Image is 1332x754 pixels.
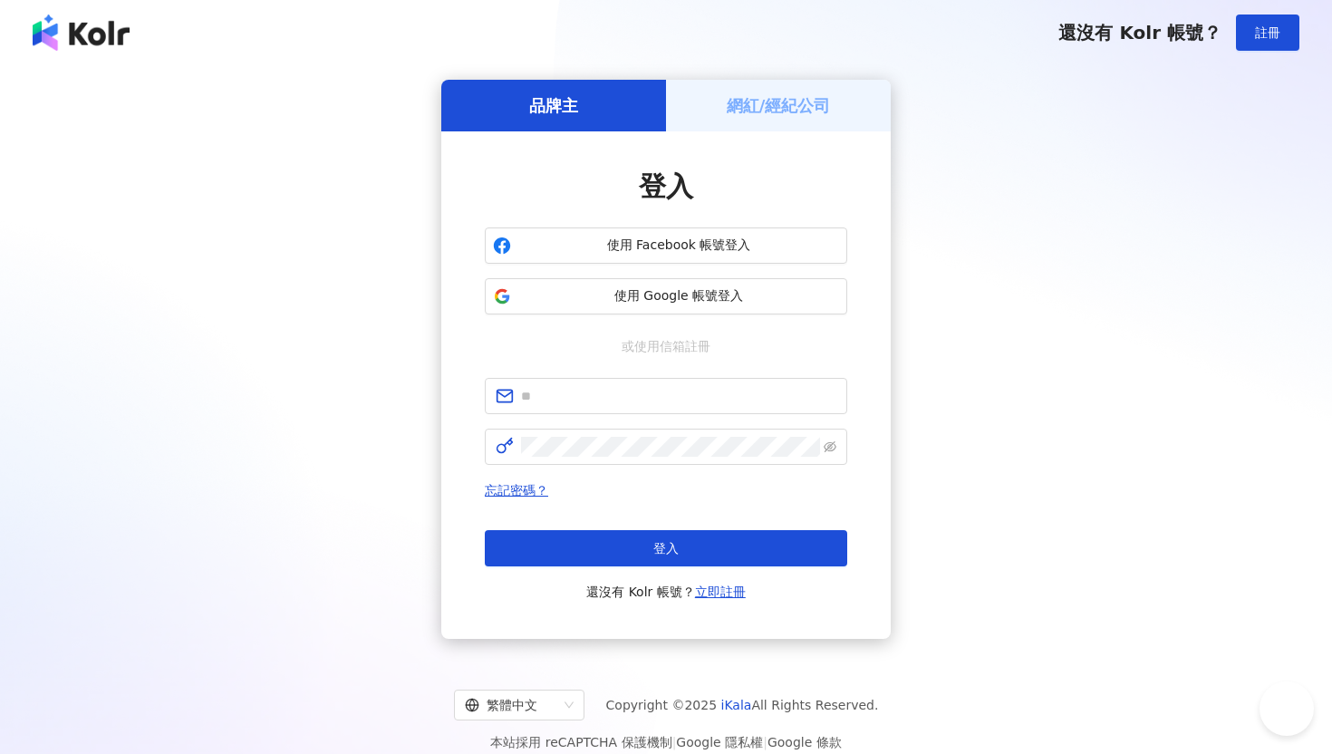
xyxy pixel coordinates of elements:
h5: 網紅/經紀公司 [727,94,831,117]
span: | [763,735,767,749]
button: 註冊 [1236,14,1299,51]
span: 登入 [639,170,693,202]
a: 立即註冊 [695,585,746,599]
button: 使用 Facebook 帳號登入 [485,227,847,264]
div: 繁體中文 [465,691,557,720]
iframe: Help Scout Beacon - Open [1260,681,1314,736]
button: 登入 [485,530,847,566]
span: 本站採用 reCAPTCHA 保護機制 [490,731,841,753]
button: 使用 Google 帳號登入 [485,278,847,314]
span: Copyright © 2025 All Rights Reserved. [606,694,879,716]
a: iKala [721,698,752,712]
span: | [672,735,677,749]
a: Google 條款 [767,735,842,749]
span: 註冊 [1255,25,1280,40]
span: 使用 Google 帳號登入 [518,287,839,305]
img: logo [33,14,130,51]
a: 忘記密碼？ [485,483,548,498]
span: 還沒有 Kolr 帳號？ [1058,22,1221,43]
span: 登入 [653,541,679,556]
span: eye-invisible [824,440,836,453]
span: 使用 Facebook 帳號登入 [518,237,839,255]
a: Google 隱私權 [676,735,763,749]
span: 還沒有 Kolr 帳號？ [586,581,746,603]
span: 或使用信箱註冊 [609,336,723,356]
h5: 品牌主 [529,94,578,117]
